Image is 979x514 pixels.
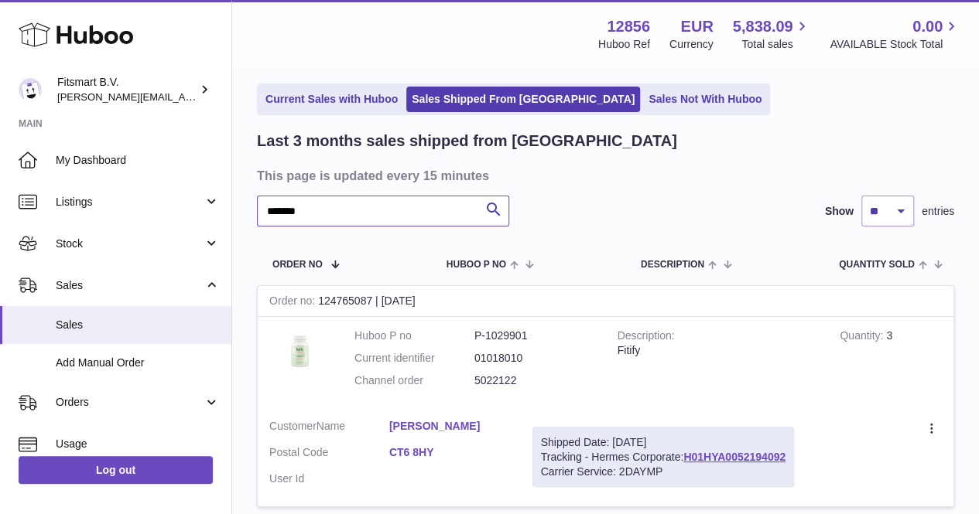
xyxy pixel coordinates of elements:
[541,435,786,450] div: Shipped Date: [DATE]
[839,260,915,270] span: Quantity Sold
[541,465,786,479] div: Carrier Service: 2DAYMP
[607,16,650,37] strong: 12856
[57,75,197,104] div: Fitsmart B.V.
[618,329,675,346] strong: Description
[474,328,594,343] dd: P-1029901
[19,78,42,101] img: jonathan@leaderoo.com
[269,294,318,311] strong: Order no
[474,373,594,388] dd: 5022122
[56,437,220,451] span: Usage
[474,351,594,366] dd: 01018010
[354,373,474,388] dt: Channel order
[532,427,794,488] div: Tracking - Hermes Corporate:
[669,37,714,52] div: Currency
[19,456,213,484] a: Log out
[269,419,389,437] dt: Name
[825,204,854,219] label: Show
[922,204,954,219] span: entries
[741,37,810,52] span: Total sales
[354,351,474,366] dt: Current identifier
[389,419,509,434] a: [PERSON_NAME]
[830,37,960,52] span: AVAILABLE Stock Total
[56,318,220,332] span: Sales
[260,87,403,112] a: Current Sales with Huboo
[56,195,204,209] span: Listings
[354,328,474,343] dt: Huboo P no
[680,16,713,37] strong: EUR
[56,153,220,168] span: My Dashboard
[56,237,204,251] span: Stock
[683,451,786,463] a: H01HYA0052194092
[830,16,960,52] a: 0.00 AVAILABLE Stock Total
[57,90,310,103] span: [PERSON_NAME][EMAIL_ADDRESS][DOMAIN_NAME]
[257,131,677,151] h2: Last 3 months sales shipped from [GEOGRAPHIC_DATA]
[912,16,943,37] span: 0.00
[258,286,953,317] div: 124765087 | [DATE]
[828,317,953,407] td: 3
[447,260,506,270] span: Huboo P no
[840,329,886,346] strong: Quantity
[269,471,389,486] dt: User Id
[733,16,811,52] a: 5,838.09 Total sales
[598,37,650,52] div: Huboo Ref
[56,356,220,370] span: Add Manual Order
[269,420,317,432] span: Customer
[272,260,323,270] span: Order No
[269,445,389,464] dt: Postal Code
[257,167,950,184] h3: This page is updated every 15 minutes
[269,328,331,373] img: 128561739542540.png
[56,278,204,293] span: Sales
[56,395,204,410] span: Orders
[389,445,509,460] a: CT6 8HY
[733,16,793,37] span: 5,838.09
[641,260,704,270] span: Description
[618,343,817,358] div: Fitify
[643,87,767,112] a: Sales Not With Huboo
[406,87,640,112] a: Sales Shipped From [GEOGRAPHIC_DATA]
